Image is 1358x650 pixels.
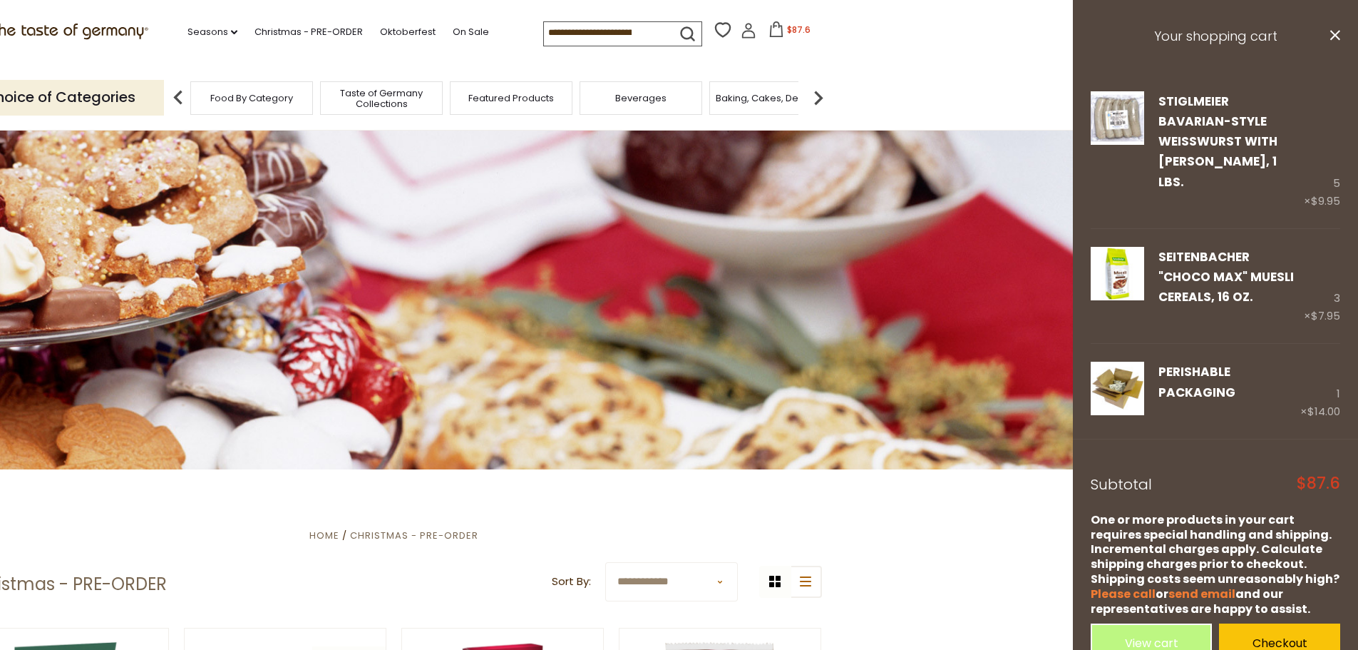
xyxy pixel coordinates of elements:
a: Stiglmeier Bavarian-style Weisswurst with Parsley, 1 lbs. [1091,91,1144,210]
span: $9.95 [1311,193,1340,208]
a: Seasons [187,24,237,40]
a: Beverages [615,93,667,103]
a: PERISHABLE Packaging [1158,363,1235,400]
label: Sort By: [552,573,591,591]
div: 3 × [1304,247,1340,326]
span: $87.6 [1297,476,1340,492]
a: On Sale [453,24,489,40]
a: Featured Products [468,93,554,103]
a: PERISHABLE Packaging [1091,362,1144,420]
a: Christmas - PRE-ORDER [350,529,478,542]
a: Baking, Cakes, Desserts [716,93,826,103]
div: 5 × [1304,91,1340,210]
div: One or more products in your cart requires special handling and shipping. Incremental charges app... [1091,513,1340,617]
a: Home [309,529,339,542]
a: Seitenbacher "Choco Max" Muesli Cereals, 16 oz. [1158,248,1294,306]
a: Stiglmeier Bavarian-style Weisswurst with [PERSON_NAME], 1 lbs. [1158,93,1277,191]
span: $14.00 [1307,404,1340,419]
a: Food By Category [210,93,293,103]
a: Seitenbacher Choco Max [1091,247,1144,326]
img: PERISHABLE Packaging [1091,362,1144,415]
button: $87.6 [759,21,820,43]
a: send email [1168,586,1235,602]
div: 1 × [1300,362,1340,420]
a: Taste of Germany Collections [324,88,438,109]
img: Stiglmeier Bavarian-style Weisswurst with Parsley, 1 lbs. [1091,91,1144,145]
a: Please call [1091,586,1156,602]
img: previous arrow [164,83,192,112]
span: $7.95 [1311,308,1340,323]
a: Oktoberfest [380,24,436,40]
span: $87.6 [787,24,811,36]
a: Christmas - PRE-ORDER [254,24,363,40]
img: next arrow [804,83,833,112]
span: Subtotal [1091,474,1152,494]
img: Seitenbacher Choco Max [1091,247,1144,300]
